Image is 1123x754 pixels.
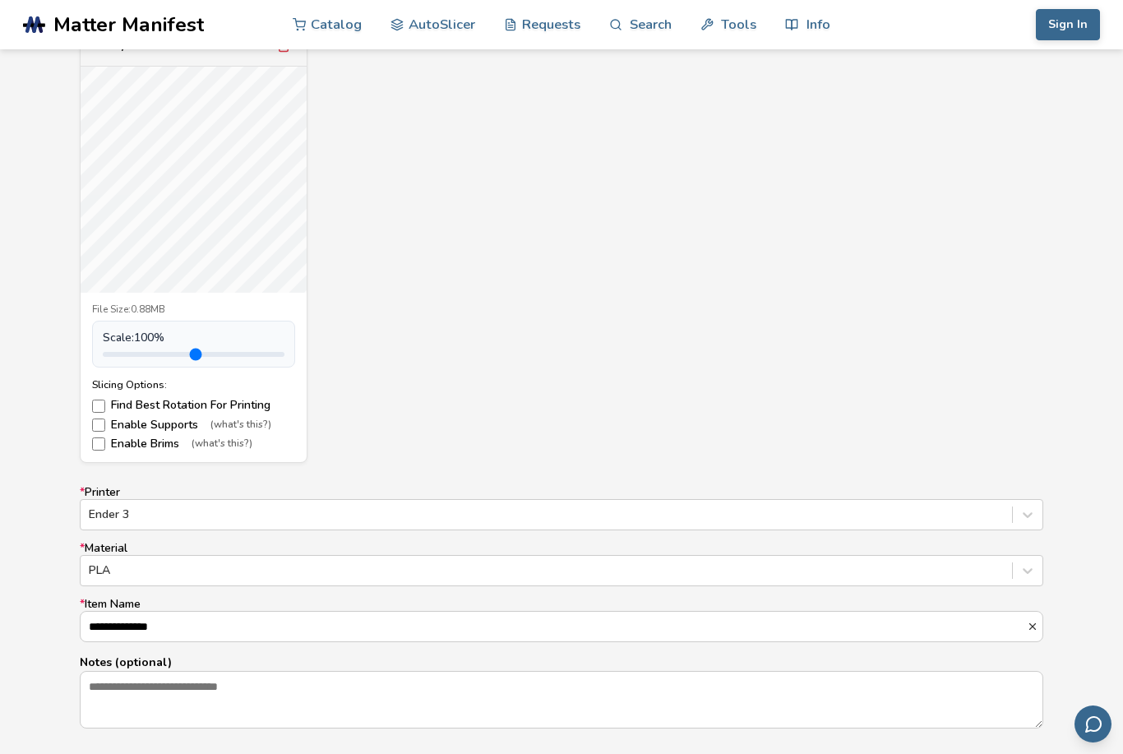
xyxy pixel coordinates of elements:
[92,304,295,316] div: File Size: 0.88MB
[81,612,1027,641] input: *Item Name
[1027,621,1042,632] button: *Item Name
[1074,705,1111,742] button: Send feedback via email
[210,419,271,431] span: (what's this?)
[1036,9,1100,40] button: Sign In
[92,400,105,413] input: Find Best Rotation For Printing
[80,598,1043,642] label: Item Name
[80,542,1043,586] label: Material
[80,486,1043,530] label: Printer
[80,654,1043,671] p: Notes (optional)
[92,379,295,391] div: Slicing Options:
[92,399,295,412] label: Find Best Rotation For Printing
[192,438,252,450] span: (what's this?)
[92,437,105,451] input: Enable Brims(what's this?)
[53,13,204,36] span: Matter Manifest
[81,672,1042,728] textarea: Notes (optional)
[103,331,164,345] span: Scale: 100 %
[92,419,295,432] label: Enable Supports
[92,419,105,432] input: Enable Supports(what's this?)
[92,437,295,451] label: Enable Brims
